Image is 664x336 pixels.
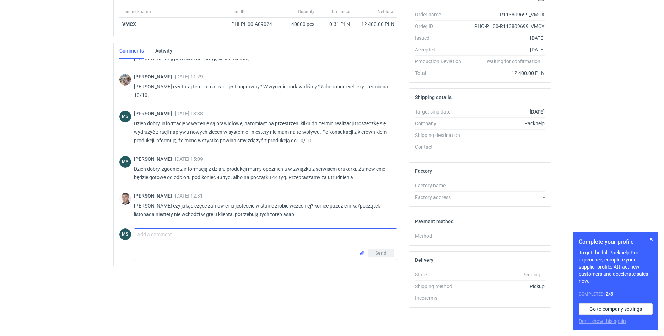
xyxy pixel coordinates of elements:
[368,249,394,257] button: Send
[467,294,545,302] div: -
[415,34,467,42] div: Issued
[119,193,131,205] img: Maciej Sikora
[415,132,467,139] div: Shipping destination
[175,156,203,162] span: [DATE] 15:09
[467,283,545,290] div: Pickup
[122,9,151,15] span: Item nickname
[320,21,350,28] div: 0.31 PLN
[155,43,172,59] a: Activity
[356,21,394,28] div: 12 400.00 PLN
[231,21,279,28] div: PHI-PH00-A09024
[415,23,467,30] div: Order ID
[415,108,467,115] div: Target ship date
[467,232,545,239] div: -
[415,257,433,263] h2: Delivery
[530,109,545,115] strong: [DATE]
[415,143,467,150] div: Contact
[119,74,131,86] img: Michał Palasek
[119,111,131,122] div: Michał Sokołowski
[119,228,131,240] div: Michał Sokołowski
[175,74,203,79] span: [DATE] 11:29
[415,11,467,18] div: Order name
[122,21,136,27] strong: VMCX
[134,165,392,182] p: Dzień dobry, zgodnie z informacją z działu produkcji mamy opóźnienia w związku z serwisem drukark...
[378,9,394,15] span: Net total
[119,156,131,168] div: Michał Sokołowski
[415,194,467,201] div: Factory address
[375,250,387,255] span: Send
[467,120,545,127] div: Packhelp
[134,202,392,219] p: [PERSON_NAME] czy jakąś część zamówienia jesteście w stanie zrobić wcześniej? koniec października...
[467,70,545,77] div: 12 400.00 PLN
[282,18,317,31] div: 40000 pcs
[134,119,392,145] p: Dzień dobry, informacje w wycenie są prawidłowe, natomiast na przestrzeni kilku dni termin realiz...
[467,23,545,30] div: PHO-PH00-R113809699_VMCX
[415,232,467,239] div: Method
[606,291,613,297] strong: 2 / 8
[415,182,467,189] div: Factory name
[175,193,203,199] span: [DATE] 12:31
[579,290,653,298] div: Completed:
[415,168,432,174] h2: Factory
[467,34,545,42] div: [DATE]
[467,11,545,18] div: R113809699_VMCX
[415,294,467,302] div: Incoterms
[415,70,467,77] div: Total
[647,235,655,243] button: Skip for now
[467,46,545,53] div: [DATE]
[134,74,175,79] span: [PERSON_NAME]
[119,43,144,59] a: Comments
[134,111,175,116] span: [PERSON_NAME]
[415,219,454,224] h2: Payment method
[467,182,545,189] div: -
[119,111,131,122] figcaption: MS
[119,156,131,168] figcaption: MS
[467,194,545,201] div: -
[415,283,467,290] div: Shipping method
[579,238,653,246] h1: Complete your profile
[415,58,467,65] div: Production Deviation
[579,318,626,325] button: Don’t show this again
[231,9,245,15] span: Item ID
[467,143,545,150] div: -
[579,303,653,315] a: Go to company settings
[415,271,467,278] div: State
[298,9,314,15] span: Quantity
[332,9,350,15] span: Unit price
[134,82,392,99] p: [PERSON_NAME] czy tutaj termin realizacji jest poprawny? W wycenie podawaliśmy 25 dni roboczych c...
[134,156,175,162] span: [PERSON_NAME]
[579,249,653,285] p: To get the full Packhelp Pro experience, complete your supplier profile. Attract new customers an...
[119,228,131,240] figcaption: MS
[175,111,203,116] span: [DATE] 13:38
[415,94,452,100] h2: Shipping details
[134,193,175,199] span: [PERSON_NAME]
[415,120,467,127] div: Company
[522,272,545,277] em: Pending...
[415,46,467,53] div: Accepted
[487,58,545,65] em: Waiting for confirmation...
